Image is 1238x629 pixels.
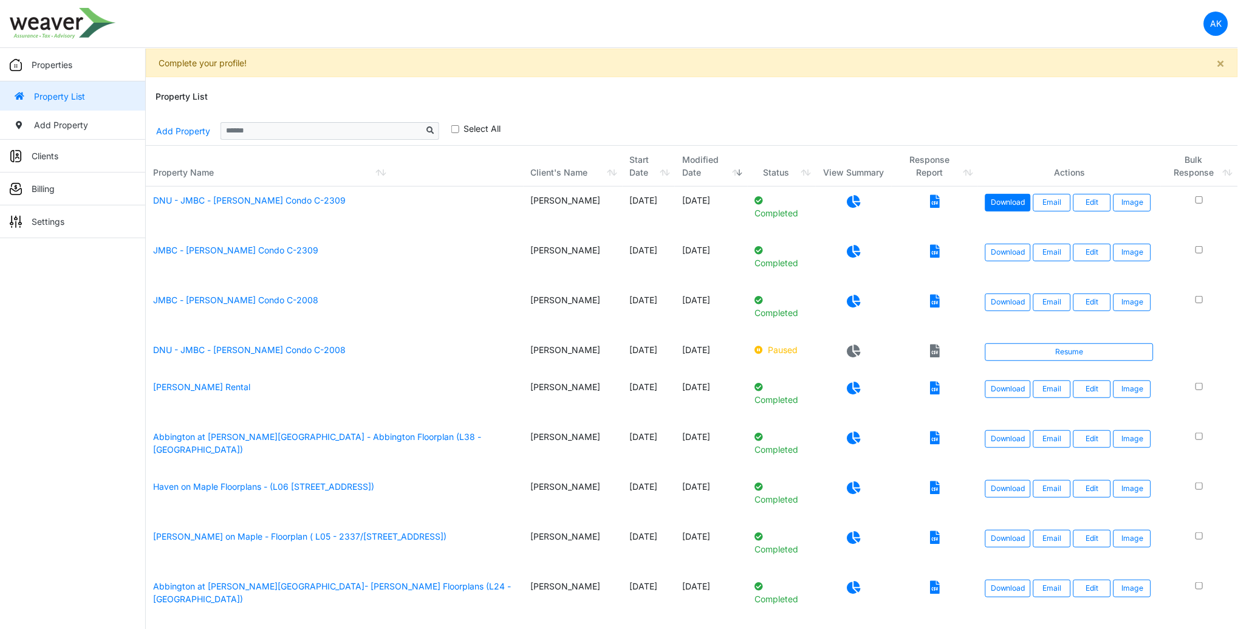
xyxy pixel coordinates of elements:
[623,187,675,236] td: [DATE]
[675,423,748,473] td: [DATE]
[755,380,809,406] p: Completed
[675,473,748,523] td: [DATE]
[623,423,675,473] td: [DATE]
[153,382,250,392] a: [PERSON_NAME] Rental
[892,146,978,187] th: Response Report: activate to sort column ascending
[985,244,1031,261] a: Download
[153,345,346,355] a: DNU - JMBC - [PERSON_NAME] Condo C-2008
[623,286,675,336] td: [DATE]
[1033,580,1071,597] button: Email
[153,531,446,541] a: [PERSON_NAME] on Maple - Floorplan ( L05 - 2337/[STREET_ADDRESS])
[153,295,318,305] a: JMBC - [PERSON_NAME] Condo C-2008
[985,530,1031,547] a: Download
[978,146,1161,187] th: Actions
[1113,194,1151,211] button: Image
[1205,49,1237,77] button: Close
[10,8,116,39] img: spp logo
[985,430,1031,447] a: Download
[1113,530,1151,547] button: Image
[1073,194,1111,211] a: Edit
[153,581,511,604] a: Abbington at [PERSON_NAME][GEOGRAPHIC_DATA]- [PERSON_NAME] Floorplans (L24 - [GEOGRAPHIC_DATA])
[1033,194,1071,211] button: Email
[32,182,55,195] p: Billing
[816,146,892,187] th: View Summary
[524,286,623,336] td: [PERSON_NAME]
[755,430,809,456] p: Completed
[153,431,481,455] a: Abbington at [PERSON_NAME][GEOGRAPHIC_DATA] - Abbington Floorplan (L38 - [GEOGRAPHIC_DATA])
[524,523,623,572] td: [PERSON_NAME]
[985,343,1154,360] a: Resume
[623,523,675,572] td: [DATE]
[32,150,58,162] p: Clients
[1033,244,1071,261] button: Email
[623,473,675,523] td: [DATE]
[1033,530,1071,547] button: Email
[623,236,675,286] td: [DATE]
[146,49,1238,77] div: Complete your profile!
[1073,530,1111,547] a: Edit
[1073,244,1111,261] a: Edit
[1033,380,1071,397] button: Email
[1204,12,1228,36] a: AK
[675,146,748,187] th: Modified Date: activate to sort column ascending
[675,336,748,373] td: [DATE]
[1113,580,1151,597] button: Image
[1073,380,1111,397] a: Edit
[156,92,208,102] h6: Property List
[675,236,748,286] td: [DATE]
[524,373,623,423] td: [PERSON_NAME]
[156,120,211,142] a: Add Property
[675,572,748,622] td: [DATE]
[1033,430,1071,447] button: Email
[10,216,22,228] img: sidemenu_settings.png
[153,195,346,205] a: DNU - JMBC - [PERSON_NAME] Condo C-2309
[1161,146,1238,187] th: Bulk Response: activate to sort column ascending
[463,122,501,135] label: Select All
[10,183,22,195] img: sidemenu_billing.png
[1073,294,1111,311] a: Edit
[985,380,1031,397] a: Download
[153,481,374,492] a: Haven on Maple Floorplans - (L06 [STREET_ADDRESS])
[221,122,422,139] input: Sizing example input
[755,580,809,605] p: Completed
[1113,294,1151,311] button: Image
[153,245,318,255] a: JMBC - [PERSON_NAME] Condo C-2309
[524,336,623,373] td: [PERSON_NAME]
[1033,480,1071,497] button: Email
[1073,430,1111,447] a: Edit
[755,294,809,319] p: Completed
[1211,17,1222,30] p: AK
[755,244,809,269] p: Completed
[623,336,675,373] td: [DATE]
[524,423,623,473] td: [PERSON_NAME]
[1113,244,1151,261] button: Image
[524,187,623,236] td: [PERSON_NAME]
[985,580,1031,597] a: Download
[623,373,675,423] td: [DATE]
[1217,55,1225,70] span: ×
[623,572,675,622] td: [DATE]
[755,343,809,356] p: Paused
[675,187,748,236] td: [DATE]
[1113,480,1151,497] button: Image
[32,215,64,228] p: Settings
[10,59,22,71] img: sidemenu_properties.png
[1073,480,1111,497] a: Edit
[1033,294,1071,311] button: Email
[1073,580,1111,597] a: Edit
[675,523,748,572] td: [DATE]
[985,294,1031,311] a: Download
[675,286,748,336] td: [DATE]
[755,530,809,555] p: Completed
[32,58,72,71] p: Properties
[748,146,816,187] th: Status: activate to sort column ascending
[1113,430,1151,447] button: Image
[985,194,1031,211] a: Download
[10,150,22,162] img: sidemenu_client.png
[146,146,524,187] th: Property Name: activate to sort column ascending
[623,146,675,187] th: Start Date: activate to sort column ascending
[755,194,809,219] p: Completed
[675,373,748,423] td: [DATE]
[985,480,1031,497] a: Download
[755,480,809,506] p: Completed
